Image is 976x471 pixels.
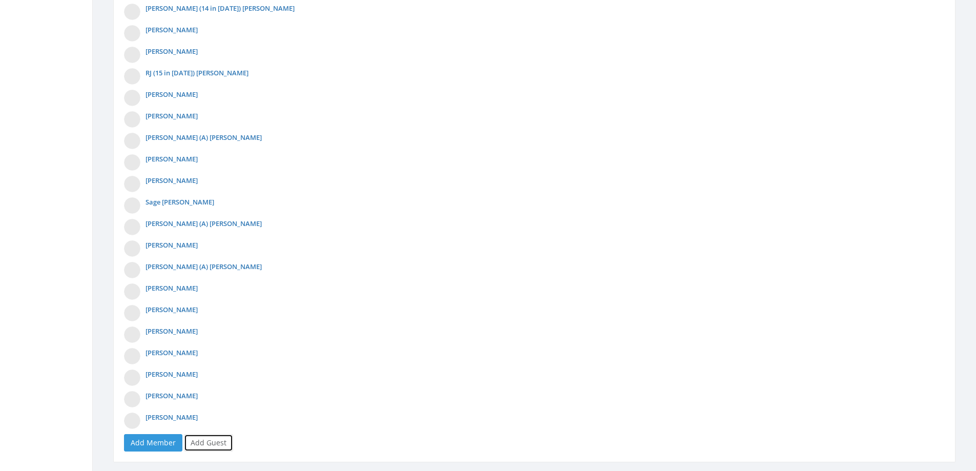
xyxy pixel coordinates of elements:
[146,4,295,13] a: [PERSON_NAME] (14 in [DATE]) [PERSON_NAME]
[124,90,140,106] img: Photo
[124,434,182,452] a: Add Member
[146,68,248,77] a: RJ (15 in [DATE]) [PERSON_NAME]
[146,176,198,185] a: [PERSON_NAME]
[146,154,198,163] a: [PERSON_NAME]
[124,133,140,149] img: Photo
[124,391,140,407] img: Photo
[124,283,140,300] img: Photo
[124,240,140,257] img: Photo
[124,111,140,128] img: Photo
[146,240,198,250] a: [PERSON_NAME]
[124,305,140,321] img: Photo
[124,348,140,364] img: Photo
[146,111,198,120] a: [PERSON_NAME]
[124,68,140,85] img: Photo
[146,197,214,207] a: Sage [PERSON_NAME]
[146,219,262,228] a: [PERSON_NAME] (A) [PERSON_NAME]
[124,370,140,386] img: Photo
[124,4,140,20] img: Photo
[146,262,262,271] a: [PERSON_NAME] (A) [PERSON_NAME]
[124,219,140,235] img: Photo
[124,326,140,343] img: Photo
[124,197,140,214] img: Photo
[124,413,140,429] img: Photo
[124,262,140,278] img: Photo
[184,434,233,452] a: Add Guest
[124,25,140,42] img: Photo
[146,326,198,336] a: [PERSON_NAME]
[146,47,198,56] a: [PERSON_NAME]
[146,348,198,357] a: [PERSON_NAME]
[146,305,198,314] a: [PERSON_NAME]
[146,283,198,293] a: [PERSON_NAME]
[146,25,198,34] a: [PERSON_NAME]
[146,413,198,422] a: [PERSON_NAME]
[124,176,140,192] img: Photo
[146,133,262,142] a: [PERSON_NAME] (A) [PERSON_NAME]
[146,391,198,400] a: [PERSON_NAME]
[124,47,140,63] img: Photo
[124,154,140,171] img: Photo
[146,90,198,99] a: [PERSON_NAME]
[146,370,198,379] a: [PERSON_NAME]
